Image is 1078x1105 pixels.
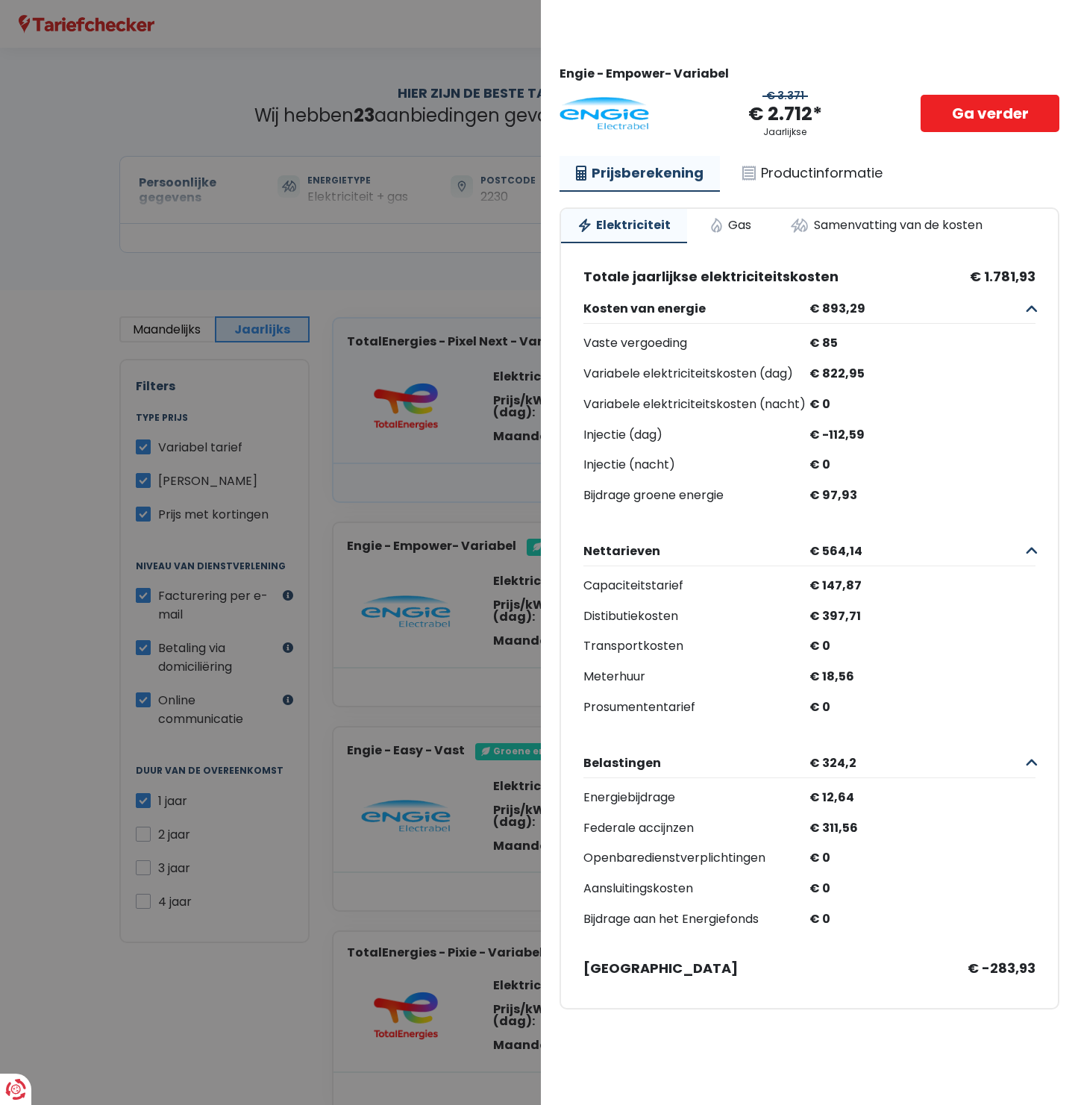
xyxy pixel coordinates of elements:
div: € 0 [809,909,1035,930]
span: Belastingen [583,756,803,770]
a: Elektriciteit [561,209,687,243]
div: € -112,59 [809,425,1035,446]
div: € 0 [809,636,1035,657]
span: [GEOGRAPHIC_DATA] [583,960,738,977]
div: € 2.712* [748,102,822,127]
div: Distibutiekosten [583,606,809,627]
button: Kosten van energie € 893,29 [583,294,1035,324]
a: Productinformatie [726,156,899,190]
div: Jaarlijkse [763,127,806,137]
div: Aansluitingskosten [583,878,809,900]
div: € 0 [809,697,1035,719]
span: € 1.781,93 [970,269,1035,285]
div: Prosumententarief [583,697,809,719]
span: Nettarieven [583,544,803,558]
button: Nettarieven € 564,14 [583,536,1035,566]
div: Injectie (dag) [583,425,809,446]
div: Transportkosten [583,636,809,657]
div: € 0 [809,454,1035,476]
div: Bijdrage groene energie [583,485,809,507]
a: Gas [693,209,768,242]
div: Vaste vergoeding [583,333,809,354]
span: Totale jaarlijkse elektriciteitskosten [583,269,839,285]
div: Meterhuur [583,666,809,688]
div: Federale accijnzen [583,818,809,839]
div: Openbaredienstverplichtingen [583,848,809,869]
div: € 397,71 [809,606,1035,627]
div: Injectie (nacht) [583,454,809,476]
div: € 85 [809,333,1035,354]
span: Kosten van energie [583,301,803,316]
span: € -283,93 [968,960,1035,977]
div: Energiebijdrage [583,787,809,809]
a: Prijsberekening [560,156,720,192]
div: € 311,56 [809,818,1035,839]
div: € 12,64 [809,787,1035,809]
div: € 822,95 [809,363,1035,385]
a: Samenvatting van de kosten [774,209,999,242]
div: € 3.371 [762,90,808,102]
img: Engie [560,97,649,130]
span: € 324,2 [803,756,1024,770]
button: Belastingen € 324,2 [583,748,1035,778]
div: Bijdrage aan het Energiefonds [583,909,809,930]
span: € 893,29 [803,301,1024,316]
div: € 0 [809,394,1035,416]
div: € 147,87 [809,575,1035,597]
a: Ga verder [921,95,1059,132]
div: Capaciteitstarief [583,575,809,597]
div: € 18,56 [809,666,1035,688]
div: € 97,93 [809,485,1035,507]
div: Variabele elektriciteitskosten (dag) [583,363,809,385]
div: € 0 [809,878,1035,900]
div: € 0 [809,848,1035,869]
span: € 564,14 [803,544,1024,558]
div: Variabele elektriciteitskosten (nacht) [583,394,809,416]
div: Engie - Empower- Variabel [560,66,1059,81]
